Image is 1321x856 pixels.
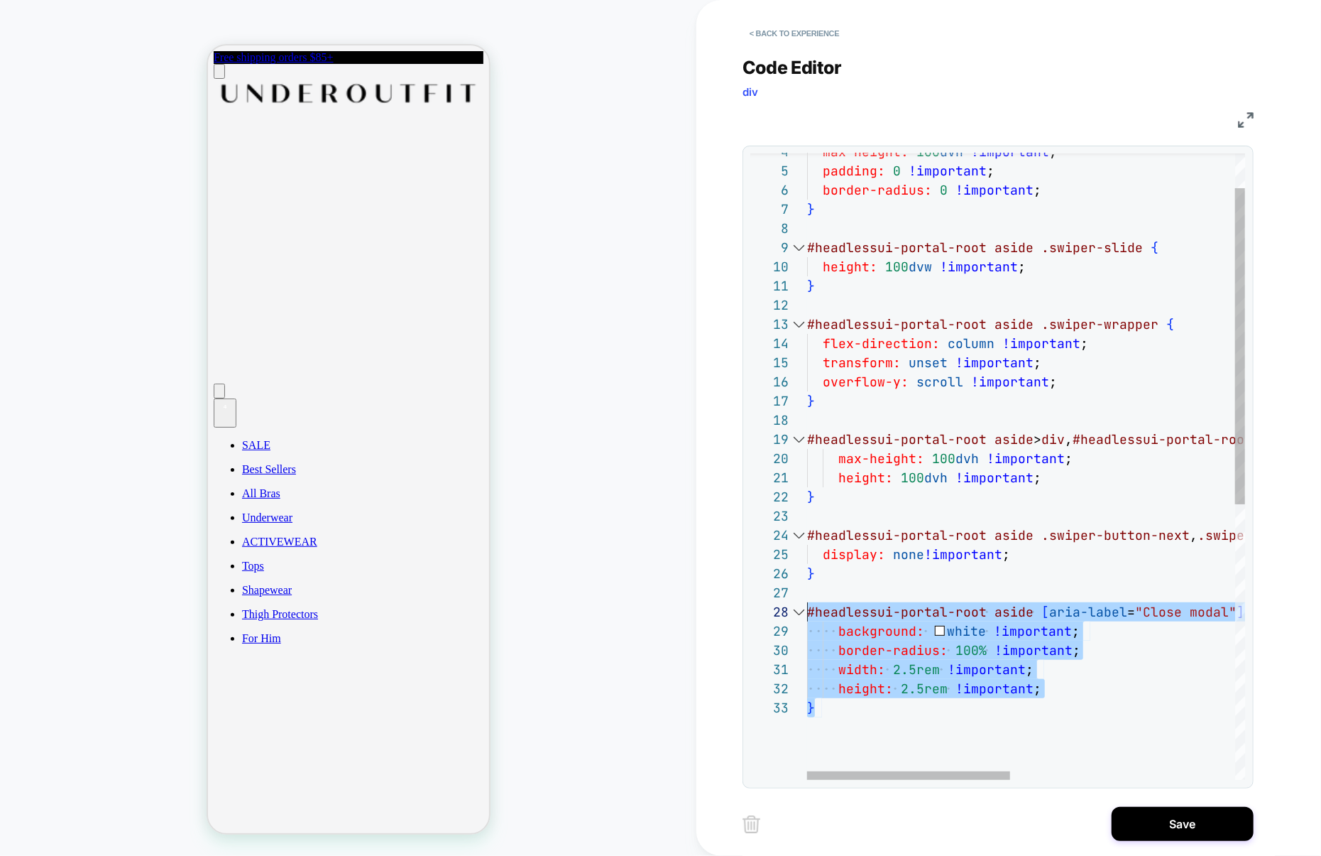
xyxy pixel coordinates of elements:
span: max-height: [838,450,924,467]
span: !important [955,470,1034,486]
span: #headlessui-portal-root [807,316,987,332]
div: 21 [750,468,789,487]
span: aside [994,316,1034,332]
div: 8 [750,219,789,238]
span: unset [909,354,948,371]
p: SALE [34,394,275,406]
a: ACTIVEWEAR [34,490,275,503]
span: Code Editor [742,57,842,78]
div: 7 [750,200,789,219]
div: 33 [750,698,789,717]
span: { [1151,239,1158,256]
span: height: [823,259,877,275]
span: dvh [955,450,979,467]
div: 4 [11,354,23,367]
p: Thigh Protectors [34,563,275,575]
span: width: [838,661,885,678]
span: 0 [940,182,948,198]
span: ; [987,163,994,179]
span: !important [948,661,1026,678]
a: Underwear [34,466,275,479]
div: 10 [750,257,789,276]
span: > [1034,431,1041,448]
a: All Bras [34,442,275,455]
div: 24 [750,526,789,545]
span: ; [1034,354,1041,371]
div: 28 [750,602,789,622]
div: 23 [750,506,789,526]
p: Best Sellers [34,418,275,430]
a: Free shipping orders $85+ [6,6,126,18]
a: For Him [34,587,275,600]
span: #headlessui-portal-root [807,527,987,543]
span: ; [1049,374,1057,390]
span: 100 [901,470,924,486]
span: ; [1034,470,1041,486]
span: !important [924,546,1002,563]
span: #headlessui-portal-root [807,431,987,448]
button: < Back to experience [742,22,846,45]
div: 6 [750,180,789,200]
div: 1 / 1 [6,6,287,18]
span: } [807,201,815,217]
span: } [807,489,815,505]
span: .swiper-button-next [1041,527,1190,543]
span: !important [909,163,987,179]
span: ; [1065,450,1073,467]
a: Shapewear [34,538,275,551]
div: 9 [750,238,789,257]
span: aside [994,527,1034,543]
span: padding: [823,163,885,179]
span: { [1166,316,1174,332]
button: Open menu [6,18,17,33]
span: !important [994,642,1073,659]
div: 25 [750,545,789,564]
span: 100 [932,450,955,467]
span: border-radius: [838,642,948,659]
span: .swiper-slide [1041,239,1143,256]
span: } [807,565,815,582]
div: 19 [750,430,789,449]
span: #headlessui-portal-root [807,239,987,256]
button: Open search [6,338,17,353]
span: ; [1080,335,1088,352]
span: 2.5rem [893,661,940,678]
span: background: [838,623,924,639]
span: !important [955,354,1034,371]
div: 15 [750,353,789,372]
span: 2.5rem [901,681,948,697]
span: scroll [916,374,963,390]
span: !important [987,450,1065,467]
div: 11 [750,276,789,296]
span: div [1041,431,1065,448]
span: !important [955,681,1034,697]
span: "Close modal" [1135,604,1237,620]
span: !important [955,182,1034,198]
img: fullscreen [1238,112,1254,128]
div: 20 [750,449,789,468]
span: [ [1041,604,1049,620]
div: 29 [750,622,789,641]
span: } [807,700,815,716]
span: aria-label [1049,604,1127,620]
div: 30 [750,641,789,660]
span: aside [994,431,1034,448]
span: ; [1018,259,1026,275]
span: display: [823,546,885,563]
span: #headlessui-portal-root [1073,431,1252,448]
span: ; [1073,642,1080,659]
span: 0 [893,163,901,179]
button: Open cart [6,353,28,382]
span: } [807,278,815,294]
span: !important [1002,335,1080,352]
span: ; [1073,623,1080,639]
span: ; [1034,182,1041,198]
span: !important [971,374,1049,390]
span: ; [1034,681,1041,697]
p: Tops [34,514,275,527]
span: border-radius: [823,182,932,198]
span: .swiper-wrapper [1041,316,1158,332]
div: 22 [750,487,789,506]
